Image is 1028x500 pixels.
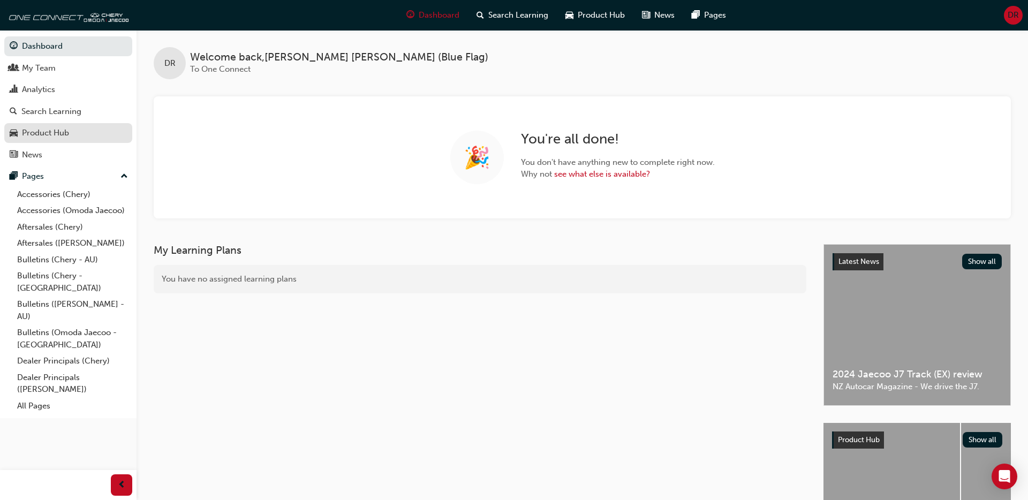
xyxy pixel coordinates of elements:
[13,202,132,219] a: Accessories (Omoda Jaecoo)
[4,145,132,165] a: News
[521,131,715,148] h2: You're all done!
[154,265,806,293] div: You have no assigned learning plans
[838,257,879,266] span: Latest News
[154,244,806,256] h3: My Learning Plans
[823,244,1011,406] a: Latest NewsShow all2024 Jaecoo J7 Track (EX) reviewNZ Autocar Magazine - We drive the J7.
[13,186,132,203] a: Accessories (Chery)
[692,9,700,22] span: pages-icon
[642,9,650,22] span: news-icon
[21,105,81,118] div: Search Learning
[22,149,42,161] div: News
[13,235,132,252] a: Aftersales ([PERSON_NAME])
[13,219,132,236] a: Aftersales (Chery)
[419,9,459,21] span: Dashboard
[13,252,132,268] a: Bulletins (Chery - AU)
[4,80,132,100] a: Analytics
[13,369,132,398] a: Dealer Principals ([PERSON_NAME])
[521,156,715,169] span: You don't have anything new to complete right now.
[118,479,126,492] span: prev-icon
[464,151,490,164] span: 🎉
[398,4,468,26] a: guage-iconDashboard
[683,4,735,26] a: pages-iconPages
[633,4,683,26] a: news-iconNews
[4,58,132,78] a: My Team
[10,150,18,160] span: news-icon
[13,268,132,296] a: Bulletins (Chery - [GEOGRAPHIC_DATA])
[557,4,633,26] a: car-iconProduct Hub
[565,9,573,22] span: car-icon
[190,51,488,64] span: Welcome back , [PERSON_NAME] [PERSON_NAME] (Blue Flag)
[832,431,1002,449] a: Product HubShow all
[992,464,1017,489] div: Open Intercom Messenger
[1008,9,1019,21] span: DR
[10,172,18,181] span: pages-icon
[4,34,132,166] button: DashboardMy TeamAnalyticsSearch LearningProduct HubNews
[962,254,1002,269] button: Show all
[477,9,484,22] span: search-icon
[654,9,675,21] span: News
[10,42,18,51] span: guage-icon
[578,9,625,21] span: Product Hub
[704,9,726,21] span: Pages
[22,84,55,96] div: Analytics
[190,64,251,74] span: To One Connect
[833,253,1002,270] a: Latest NewsShow all
[13,353,132,369] a: Dealer Principals (Chery)
[22,127,69,139] div: Product Hub
[4,102,132,122] a: Search Learning
[4,123,132,143] a: Product Hub
[1004,6,1023,25] button: DR
[963,432,1003,448] button: Show all
[10,128,18,138] span: car-icon
[833,381,1002,393] span: NZ Autocar Magazine - We drive the J7.
[13,296,132,324] a: Bulletins ([PERSON_NAME] - AU)
[468,4,557,26] a: search-iconSearch Learning
[4,166,132,186] button: Pages
[22,170,44,183] div: Pages
[10,64,18,73] span: people-icon
[406,9,414,22] span: guage-icon
[164,57,176,70] span: DR
[13,398,132,414] a: All Pages
[10,85,18,95] span: chart-icon
[4,36,132,56] a: Dashboard
[120,170,128,184] span: up-icon
[554,169,650,179] a: see what else is available?
[521,168,715,180] span: Why not
[838,435,880,444] span: Product Hub
[833,368,1002,381] span: 2024 Jaecoo J7 Track (EX) review
[5,4,128,26] img: oneconnect
[488,9,548,21] span: Search Learning
[10,107,17,117] span: search-icon
[22,62,56,74] div: My Team
[13,324,132,353] a: Bulletins (Omoda Jaecoo - [GEOGRAPHIC_DATA])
